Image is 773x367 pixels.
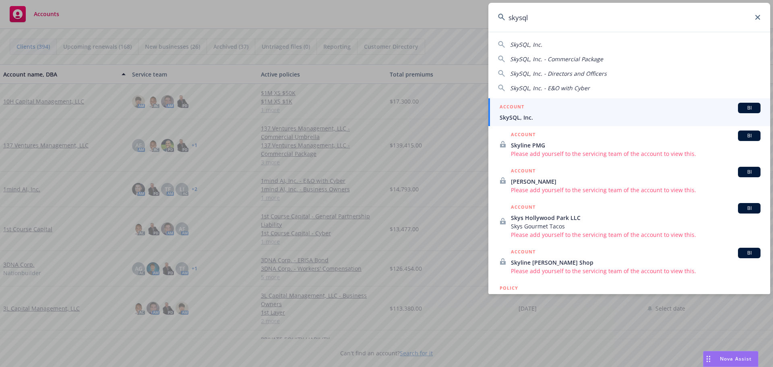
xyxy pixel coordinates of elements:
div: Drag to move [703,351,713,367]
span: Please add yourself to the servicing team of the account to view this. [511,186,761,194]
span: Nova Assist [720,355,752,362]
span: Skys Hollywood Park LLC [511,214,761,222]
span: SkySQL, Inc. [510,41,542,48]
button: Nova Assist [703,351,759,367]
a: ACCOUNTBISkySQL, Inc. [488,98,770,126]
h5: ACCOUNT [511,203,535,213]
span: SkySQL, Inc. - Directors and Officers [500,293,761,301]
span: SkySQL, Inc. [500,113,761,122]
span: Please add yourself to the servicing team of the account to view this. [511,267,761,275]
span: BI [741,205,757,212]
span: BI [741,249,757,257]
h5: ACCOUNT [500,103,524,112]
span: Skyline [PERSON_NAME] Shop [511,258,761,267]
h5: POLICY [500,284,518,292]
span: BI [741,168,757,176]
h5: ACCOUNT [511,131,535,140]
a: ACCOUNTBISkyline [PERSON_NAME] ShopPlease add yourself to the servicing team of the account to vi... [488,243,770,280]
span: SkySQL, Inc. - E&O with Cyber [510,84,590,92]
span: Skys Gourmet Tacos [511,222,761,230]
span: BI [741,104,757,112]
h5: ACCOUNT [511,167,535,176]
a: ACCOUNTBI[PERSON_NAME]Please add yourself to the servicing team of the account to view this. [488,162,770,199]
span: Skyline PMG [511,141,761,149]
span: SkySQL, Inc. - Commercial Package [510,55,603,63]
a: POLICYSkySQL, Inc. - Directors and Officers [488,280,770,314]
a: ACCOUNTBISkyline PMGPlease add yourself to the servicing team of the account to view this. [488,126,770,162]
span: Please add yourself to the servicing team of the account to view this. [511,230,761,239]
span: BI [741,132,757,139]
h5: ACCOUNT [511,248,535,257]
span: [PERSON_NAME] [511,177,761,186]
a: ACCOUNTBISkys Hollywood Park LLCSkys Gourmet TacosPlease add yourself to the servicing team of th... [488,199,770,243]
input: Search... [488,3,770,32]
span: Please add yourself to the servicing team of the account to view this. [511,149,761,158]
span: SkySQL, Inc. - Directors and Officers [510,70,607,77]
